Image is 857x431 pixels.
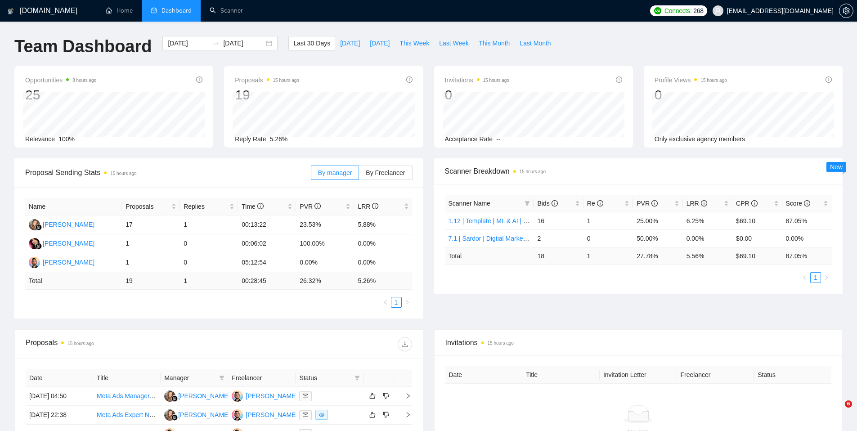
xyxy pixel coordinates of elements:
[664,6,691,16] span: Connects:
[383,300,388,305] span: left
[399,38,429,48] span: This Week
[232,392,297,399] a: AM[PERSON_NAME]
[296,253,354,272] td: 0.00%
[43,257,94,267] div: [PERSON_NAME]
[238,215,296,234] td: 00:13:22
[106,7,133,14] a: homeHome
[235,86,299,103] div: 19
[700,78,727,83] time: 15 hours ago
[810,272,821,283] li: 1
[824,275,829,280] span: right
[238,253,296,272] td: 05:12:54
[335,36,365,50] button: [DATE]
[367,391,378,401] button: like
[782,247,832,265] td: 87.05 %
[633,229,682,247] td: 50.00%
[732,247,782,265] td: $ 69.10
[445,75,509,85] span: Invitations
[25,272,122,290] td: Total
[122,234,180,253] td: 1
[354,272,412,290] td: 5.26 %
[93,369,161,387] th: Title
[314,203,321,209] span: info-circle
[365,36,395,50] button: [DATE]
[93,406,161,425] td: Meta Ads Expert Needed – Long-Term Collaboration
[736,200,757,207] span: CPR
[449,200,490,207] span: Scanner Name
[43,220,94,229] div: [PERSON_NAME]
[839,7,853,14] a: setting
[232,391,243,402] img: AM
[693,6,703,16] span: 268
[72,78,96,83] time: 8 hours ago
[180,198,238,215] th: Replies
[36,243,42,249] img: gigradar-bm.png
[67,341,94,346] time: 15 hours ago
[235,135,266,143] span: Reply Rate
[299,373,350,383] span: Status
[122,272,180,290] td: 19
[210,7,243,14] a: searchScanner
[354,375,360,381] span: filter
[445,166,832,177] span: Scanner Breakdown
[449,235,583,242] a: 7.1 | Sardor | Digtial Marketing PPC | Worldwide
[354,253,412,272] td: 0.00%
[164,391,175,402] img: NK
[369,411,376,418] span: like
[122,215,180,234] td: 17
[25,86,96,103] div: 25
[826,400,848,422] iframe: Intercom live chat
[26,369,93,387] th: Date
[235,75,299,85] span: Proposals
[683,212,732,229] td: 6.25%
[587,200,603,207] span: Re
[821,272,832,283] li: Next Page
[654,7,661,14] img: upwork-logo.png
[474,36,515,50] button: This Month
[25,198,122,215] th: Name
[445,366,523,384] th: Date
[161,369,228,387] th: Manager
[358,203,378,210] span: LRR
[300,203,321,210] span: PVR
[97,392,174,400] a: Meta Ads Manager Tutoring
[270,135,288,143] span: 5.26%
[196,76,202,83] span: info-circle
[804,200,810,207] span: info-circle
[434,36,474,50] button: Last Week
[26,337,219,351] div: Proposals
[318,169,352,176] span: By manager
[398,412,411,418] span: right
[786,200,810,207] span: Score
[655,75,727,85] span: Profile Views
[782,212,832,229] td: 87.05%
[715,8,721,14] span: user
[439,38,469,48] span: Last Week
[381,391,391,401] button: dislike
[93,387,161,406] td: Meta Ads Manager Tutoring
[168,38,209,48] input: Start date
[29,257,40,268] img: AM
[616,76,622,83] span: info-circle
[232,409,243,421] img: AM
[525,201,530,206] span: filter
[29,219,40,230] img: NK
[811,273,821,283] a: 1
[520,38,551,48] span: Last Month
[732,229,782,247] td: $0.00
[483,78,509,83] time: 15 hours ago
[537,200,557,207] span: Bids
[303,412,308,418] span: mail
[180,234,238,253] td: 0
[26,406,93,425] td: [DATE] 22:38
[369,392,376,400] span: like
[242,203,263,210] span: Time
[683,247,732,265] td: 5.56 %
[184,202,228,211] span: Replies
[246,410,297,420] div: [PERSON_NAME]
[701,200,707,207] span: info-circle
[293,38,330,48] span: Last 30 Days
[296,272,354,290] td: 26.32 %
[534,212,583,229] td: 16
[395,36,434,50] button: This Week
